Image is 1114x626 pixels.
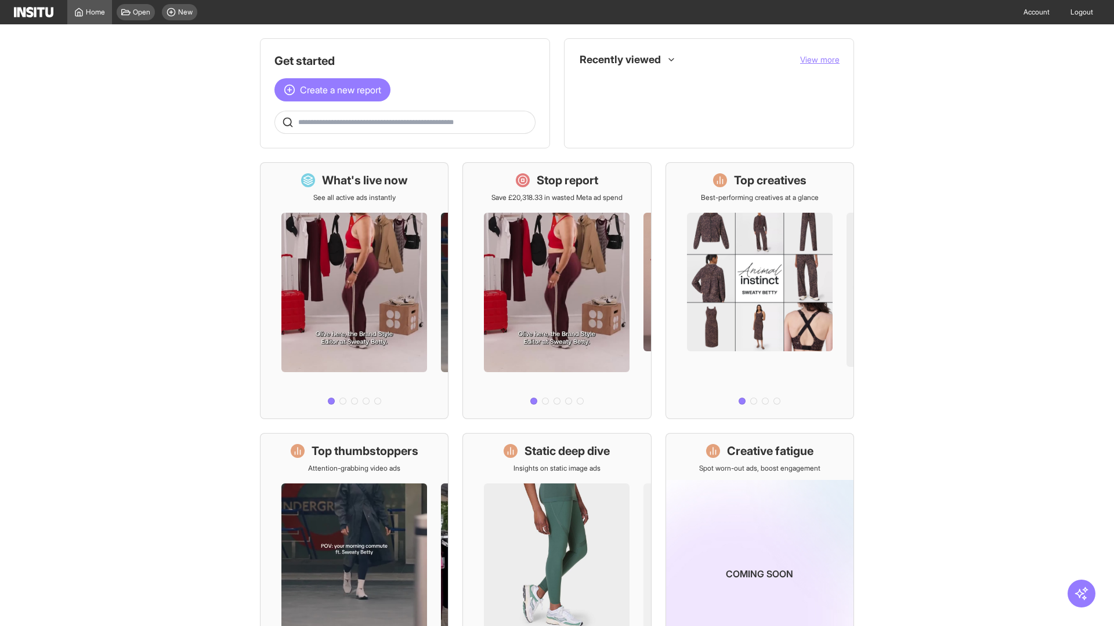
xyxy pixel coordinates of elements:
span: Create a new report [300,83,381,97]
p: Best-performing creatives at a glance [701,193,819,202]
button: View more [800,54,840,65]
button: Create a new report [274,78,390,101]
h1: Top creatives [734,172,806,188]
h1: What's live now [322,172,408,188]
p: Attention-grabbing video ads [308,464,400,473]
span: New [178,8,193,17]
a: Stop reportSave £20,318.33 in wasted Meta ad spend [462,162,651,419]
h1: Stop report [537,172,598,188]
p: Save £20,318.33 in wasted Meta ad spend [491,193,623,202]
h1: Static deep dive [525,443,610,459]
h1: Top thumbstoppers [312,443,418,459]
img: Logo [14,7,53,17]
a: What's live nowSee all active ads instantly [260,162,449,419]
span: Open [133,8,150,17]
p: Insights on static image ads [513,464,601,473]
span: Home [86,8,105,17]
a: Top creativesBest-performing creatives at a glance [665,162,854,419]
h1: Get started [274,53,536,69]
span: View more [800,54,840,64]
p: See all active ads instantly [313,193,396,202]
